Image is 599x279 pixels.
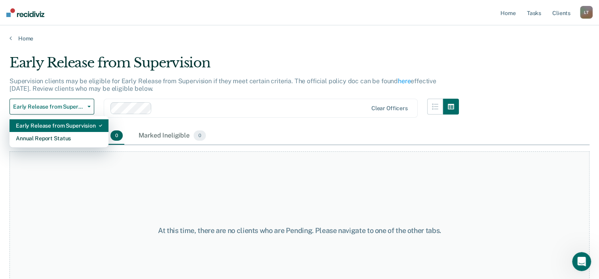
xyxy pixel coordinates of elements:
span: Early Release from Supervision [13,103,84,110]
div: Early Release from Supervision [16,119,102,132]
div: Early Release from Supervision [10,55,459,77]
p: Supervision clients may be eligible for Early Release from Supervision if they meet certain crite... [10,77,436,92]
div: Clear officers [371,105,408,112]
a: here [398,77,411,85]
img: Recidiviz [6,8,44,17]
div: L T [580,6,593,19]
div: Marked Ineligible0 [137,127,207,145]
div: At this time, there are no clients who are Pending. Please navigate to one of the other tabs. [155,226,445,235]
span: 0 [194,130,206,141]
a: Home [10,35,589,42]
span: 0 [110,130,123,141]
button: LT [580,6,593,19]
button: Early Release from Supervision [10,99,94,115]
iframe: Intercom live chat [572,252,591,271]
div: Annual Report Status [16,132,102,145]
